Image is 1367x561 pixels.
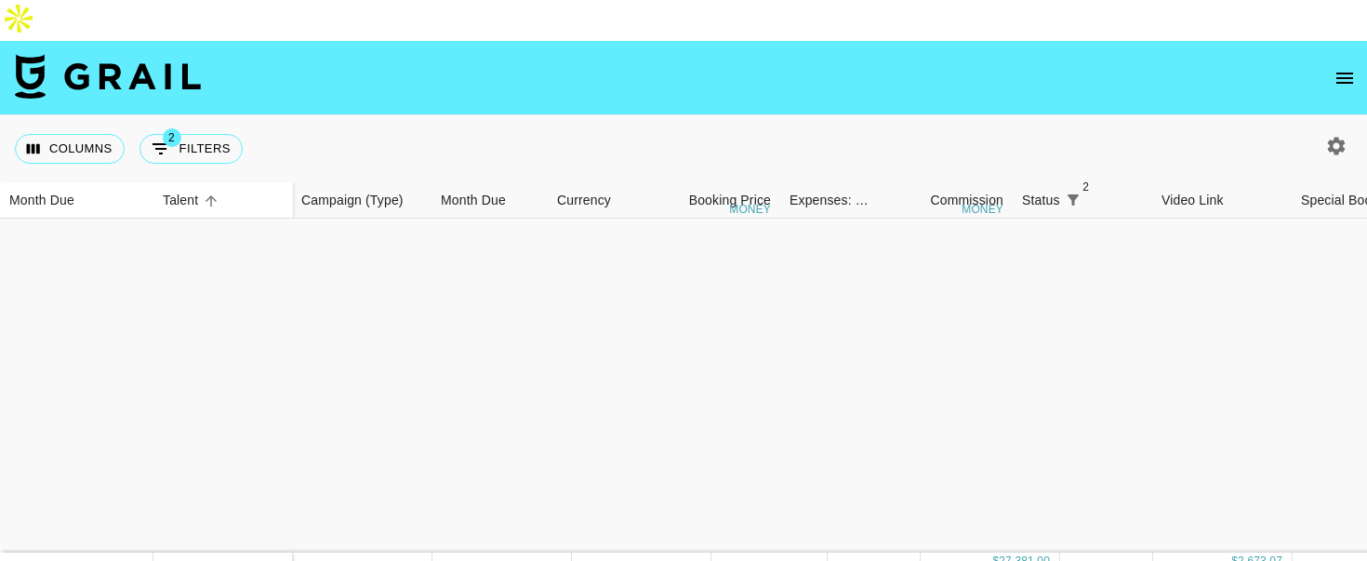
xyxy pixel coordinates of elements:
[15,54,201,99] img: Grail Talent
[962,204,1003,215] div: money
[198,188,224,214] button: Sort
[930,182,1003,219] div: Commission
[1161,182,1224,219] div: Video Link
[780,182,873,219] div: Expenses: Remove Commission?
[15,134,125,164] button: Select columns
[1060,187,1086,213] div: 2 active filters
[139,134,243,164] button: Show filters
[9,182,74,219] div: Month Due
[163,182,198,219] div: Talent
[557,182,611,219] div: Currency
[790,182,869,219] div: Expenses: Remove Commission?
[1152,182,1292,219] div: Video Link
[153,182,293,219] div: Talent
[1077,178,1095,196] span: 2
[431,182,548,219] div: Month Due
[548,182,641,219] div: Currency
[1022,182,1060,219] div: Status
[1326,60,1363,97] button: open drawer
[1060,187,1086,213] button: Show filters
[441,182,506,219] div: Month Due
[729,204,771,215] div: money
[1086,187,1112,213] button: Sort
[1013,182,1152,219] div: Status
[689,182,771,219] div: Booking Price
[301,182,404,219] div: Campaign (Type)
[292,182,431,219] div: Campaign (Type)
[163,128,181,147] span: 2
